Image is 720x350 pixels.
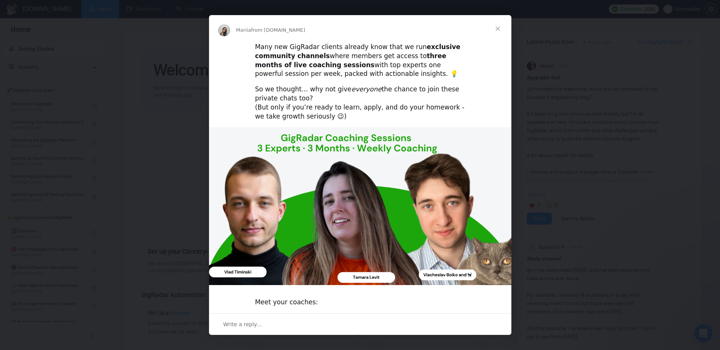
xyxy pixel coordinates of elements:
b: three months of live coaching sessions [255,52,446,69]
div: So we thought… why not give the chance to join these private chats too? (But only if you’re ready... [255,85,465,121]
div: Many new GigRadar clients already know that we run where members get access to with top experts o... [255,43,465,79]
span: Close [484,15,511,42]
span: Mariia [236,27,251,33]
span: Write a reply… [223,319,263,329]
i: everyone [351,85,382,93]
b: exclusive community channels [255,43,460,60]
span: from [DOMAIN_NAME] [251,27,305,33]
div: Open conversation and reply [209,313,511,335]
img: Profile image for Mariia [218,24,230,36]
